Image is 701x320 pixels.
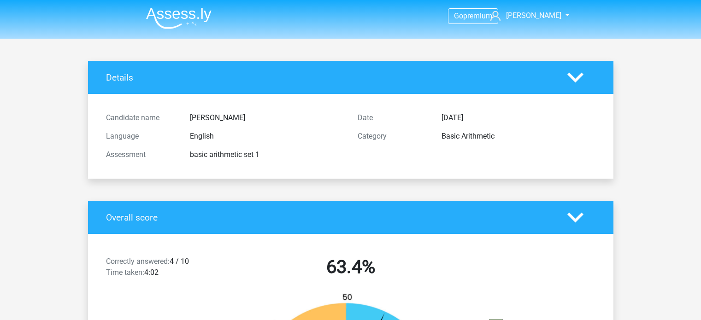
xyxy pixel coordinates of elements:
[183,112,351,123] div: [PERSON_NAME]
[99,256,225,282] div: 4 / 10 4:02
[351,112,435,123] div: Date
[435,131,602,142] div: Basic Arithmetic
[506,11,561,20] span: [PERSON_NAME]
[99,131,183,142] div: Language
[183,149,351,160] div: basic arithmetic set 1
[106,212,554,223] h4: Overall score
[232,256,470,278] h2: 63.4%
[106,257,170,266] span: Correctly answered:
[448,10,498,22] a: Gopremium
[454,12,463,20] span: Go
[146,7,212,29] img: Assessly
[463,12,492,20] span: premium
[183,131,351,142] div: English
[487,10,562,21] a: [PERSON_NAME]
[99,112,183,123] div: Candidate name
[106,72,554,83] h4: Details
[99,149,183,160] div: Assessment
[351,131,435,142] div: Category
[106,268,144,277] span: Time taken:
[435,112,602,123] div: [DATE]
